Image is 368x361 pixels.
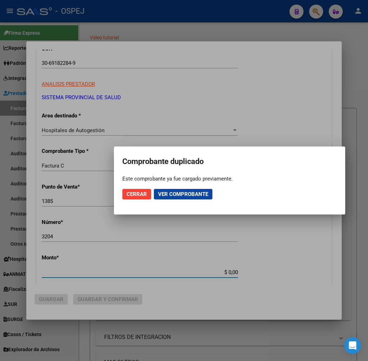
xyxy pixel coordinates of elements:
div: Open Intercom Messenger [344,337,361,354]
span: Ver comprobante [158,191,208,197]
h2: Comprobante duplicado [122,155,337,168]
div: Este comprobante ya fue cargado previamente. [122,175,337,182]
button: Cerrar [122,189,151,199]
span: Cerrar [127,191,147,197]
button: Ver comprobante [154,189,212,199]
